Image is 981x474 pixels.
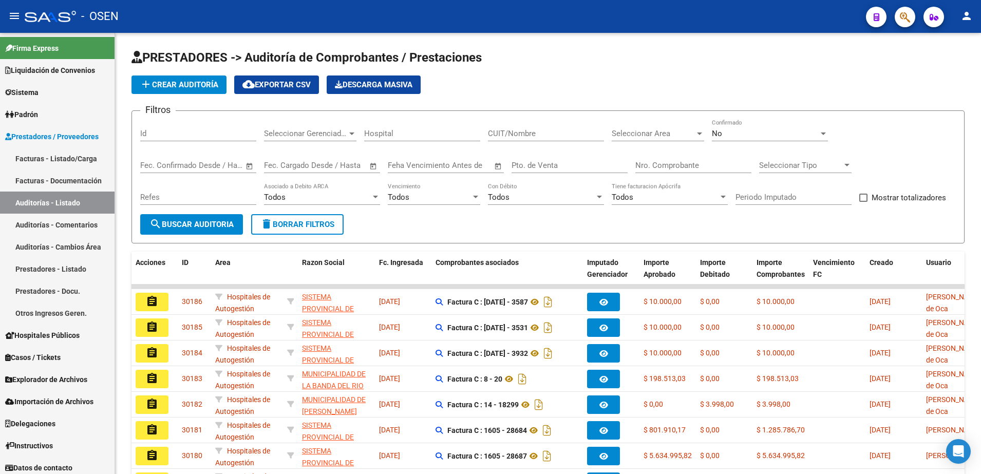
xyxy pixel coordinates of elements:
mat-icon: assignment [146,398,158,410]
button: Buscar Auditoria [140,214,243,235]
i: Descargar documento [532,396,545,413]
button: Open calendar [244,160,256,172]
span: [PERSON_NAME] de Oca [926,293,981,313]
datatable-header-cell: Area [211,252,283,297]
span: 30182 [182,400,202,408]
span: $ 3.998,00 [700,400,734,408]
mat-icon: assignment [146,295,158,308]
span: Razon Social [302,258,345,267]
strong: Factura C : [DATE] - 3587 [447,298,528,306]
span: $ 10.000,00 [757,297,795,306]
span: $ 0,00 [700,297,720,306]
span: $ 10.000,00 [757,349,795,357]
span: $ 0,00 [644,400,663,408]
span: [DATE] [870,400,891,408]
div: - 30691822849 [302,317,371,338]
mat-icon: cloud_download [242,78,255,90]
span: 30180 [182,451,202,460]
span: $ 1.285.786,70 [757,426,805,434]
span: Casos / Tickets [5,352,61,363]
span: Hospitales de Autogestión [215,395,270,415]
span: Seleccionar Area [612,129,695,138]
span: SISTEMA PROVINCIAL DE SALUD [302,318,354,350]
span: PRESTADORES -> Auditoría de Comprobantes / Prestaciones [131,50,482,65]
button: Borrar Filtros [251,214,344,235]
span: Datos de contacto [5,462,72,473]
span: 30183 [182,374,202,383]
div: - 30691822849 [302,343,371,364]
span: Mostrar totalizadores [872,192,946,204]
i: Descargar documento [541,345,555,362]
datatable-header-cell: Acciones [131,252,178,297]
span: Todos [488,193,510,202]
span: SISTEMA PROVINCIAL DE SALUD [302,421,354,453]
h3: Filtros [140,103,176,117]
datatable-header-cell: Vencimiento FC [809,252,865,297]
i: Descargar documento [541,319,555,336]
span: Liquidación de Convenios [5,65,95,76]
span: Acciones [136,258,165,267]
span: Creado [870,258,893,267]
div: - 30652381894 [302,394,371,415]
span: $ 0,00 [700,349,720,357]
span: No [712,129,722,138]
button: Open calendar [493,160,504,172]
span: Prestadores / Proveedores [5,131,99,142]
span: Todos [264,193,286,202]
span: 30185 [182,323,202,331]
mat-icon: assignment [146,347,158,359]
span: $ 198.513,03 [644,374,686,383]
span: $ 0,00 [700,323,720,331]
span: Padrón [5,109,38,120]
datatable-header-cell: Comprobantes asociados [431,252,583,297]
span: $ 0,00 [700,374,720,383]
span: [DATE] [379,400,400,408]
span: $ 3.998,00 [757,400,790,408]
button: Descarga Masiva [327,75,421,94]
span: [DATE] [870,451,891,460]
span: Hospitales de Autogestión [215,447,270,467]
span: Crear Auditoría [140,80,218,89]
input: End date [183,161,233,170]
span: $ 10.000,00 [644,323,682,331]
span: Hospitales de Autogestión [215,344,270,364]
span: Imputado Gerenciador [587,258,628,278]
datatable-header-cell: Razon Social [298,252,375,297]
span: $ 5.634.995,82 [644,451,692,460]
span: SISTEMA PROVINCIAL DE SALUD [302,293,354,325]
i: Descargar documento [540,448,554,464]
i: Descargar documento [541,294,555,310]
span: Borrar Filtros [260,220,334,229]
span: Exportar CSV [242,80,311,89]
datatable-header-cell: ID [178,252,211,297]
datatable-header-cell: Importe Debitado [696,252,752,297]
span: Todos [612,193,633,202]
span: [DATE] [379,323,400,331]
mat-icon: assignment [146,449,158,462]
input: End date [307,161,356,170]
span: Hospitales Públicos [5,330,80,341]
span: Importación de Archivos [5,396,93,407]
span: [DATE] [870,426,891,434]
span: [DATE] [379,374,400,383]
span: - OSEN [81,5,119,28]
mat-icon: assignment [146,424,158,436]
mat-icon: search [149,218,162,230]
span: [PERSON_NAME] de Oca [926,318,981,338]
span: Fc. Ingresada [379,258,423,267]
span: $ 5.634.995,82 [757,451,805,460]
span: Hospitales de Autogestión [215,293,270,313]
span: Importe Aprobado [644,258,675,278]
button: Open calendar [368,160,380,172]
span: Vencimiento FC [813,258,855,278]
span: [DATE] [870,349,891,357]
span: MUNICIPALIDAD DE LA BANDA DEL RIO SALI [302,370,366,402]
i: Descargar documento [540,422,554,439]
span: [PERSON_NAME] [926,426,981,434]
datatable-header-cell: Imputado Gerenciador [583,252,639,297]
span: [PERSON_NAME] [926,451,981,460]
span: $ 10.000,00 [644,349,682,357]
strong: Factura C : 8 - 20 [447,375,502,383]
input: Start date [140,161,174,170]
datatable-header-cell: Importe Aprobado [639,252,696,297]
